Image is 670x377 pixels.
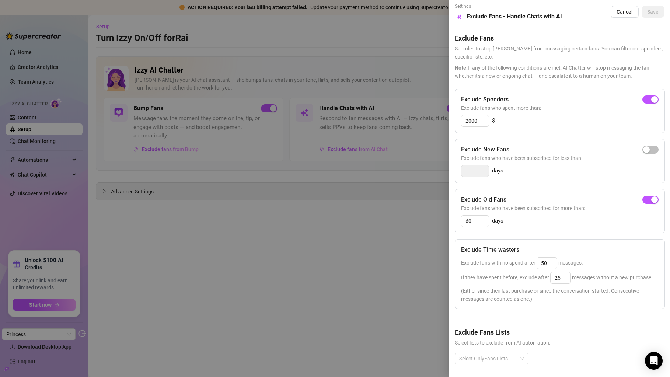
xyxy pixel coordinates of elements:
[461,275,653,280] span: If they have spent before, exclude after messages without a new purchase.
[455,64,664,80] span: If any of the following conditions are met, AI Chatter will stop messaging the fan — whether it's...
[492,116,495,125] span: $
[455,339,664,347] span: Select lists to exclude from AI automation.
[611,6,639,18] button: Cancel
[492,167,503,175] span: days
[461,260,583,266] span: Exclude fans with no spend after messages.
[461,145,509,154] h5: Exclude New Fans
[455,33,664,43] h5: Exclude Fans
[645,352,663,370] div: Open Intercom Messenger
[461,245,519,254] h5: Exclude Time wasters
[492,217,503,226] span: days
[455,65,468,71] span: Note:
[455,3,562,10] span: Settings
[467,12,562,21] h5: Exclude Fans - Handle Chats with AI
[461,104,659,112] span: Exclude fans who spent more than:
[461,204,659,212] span: Exclude fans who have been subscribed for more than:
[461,195,506,204] h5: Exclude Old Fans
[617,9,633,15] span: Cancel
[455,45,664,61] span: Set rules to stop [PERSON_NAME] from messaging certain fans. You can filter out spenders, specifi...
[461,287,659,303] span: (Either since their last purchase or since the conversation started. Consecutive messages are cou...
[642,6,664,18] button: Save
[461,154,659,162] span: Exclude fans who have been subscribed for less than:
[455,327,664,337] h5: Exclude Fans Lists
[461,95,509,104] h5: Exclude Spenders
